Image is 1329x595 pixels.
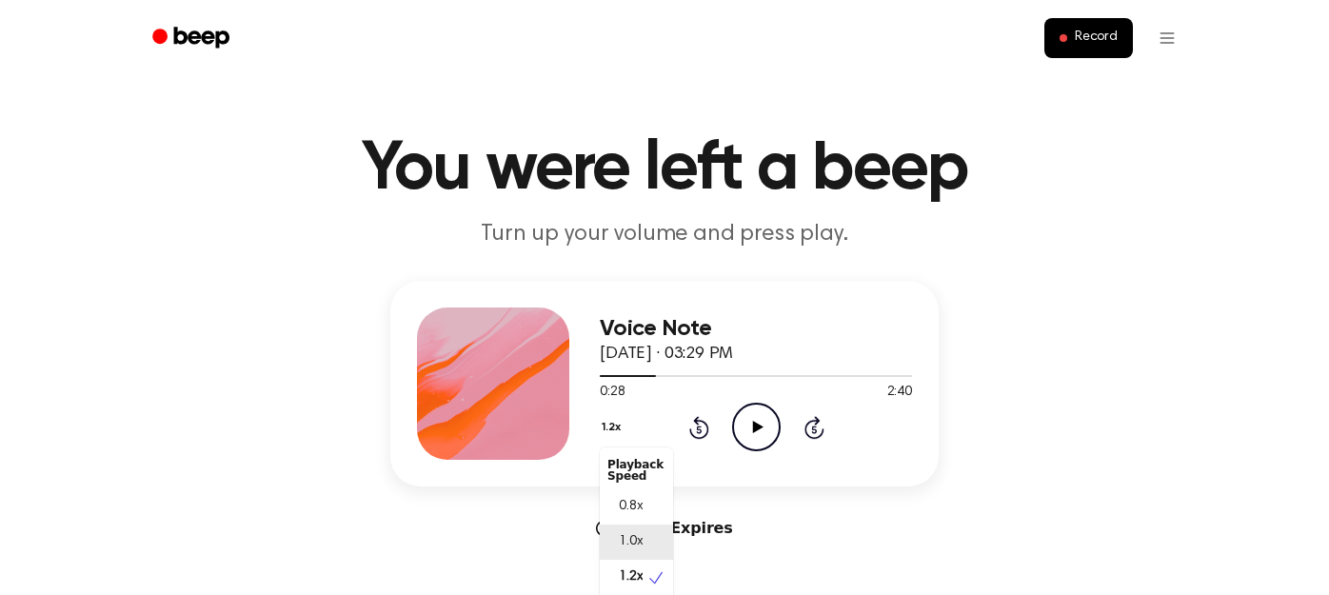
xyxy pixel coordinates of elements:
span: 0.8x [619,497,643,517]
button: 1.2x [600,411,627,444]
span: 1.2x [619,567,643,587]
div: Playback Speed [600,451,673,489]
span: 1.0x [619,532,643,552]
